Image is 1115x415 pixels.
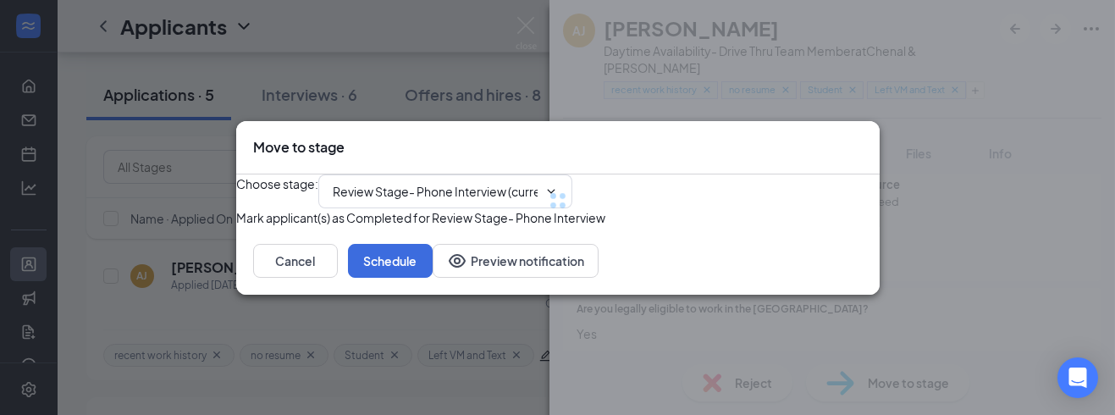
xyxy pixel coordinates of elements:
button: Schedule [348,244,433,278]
button: Cancel [253,244,338,278]
svg: Eye [447,251,467,271]
h3: Move to stage [253,138,345,157]
button: Preview notificationEye [433,244,599,278]
div: Open Intercom Messenger [1057,357,1098,398]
